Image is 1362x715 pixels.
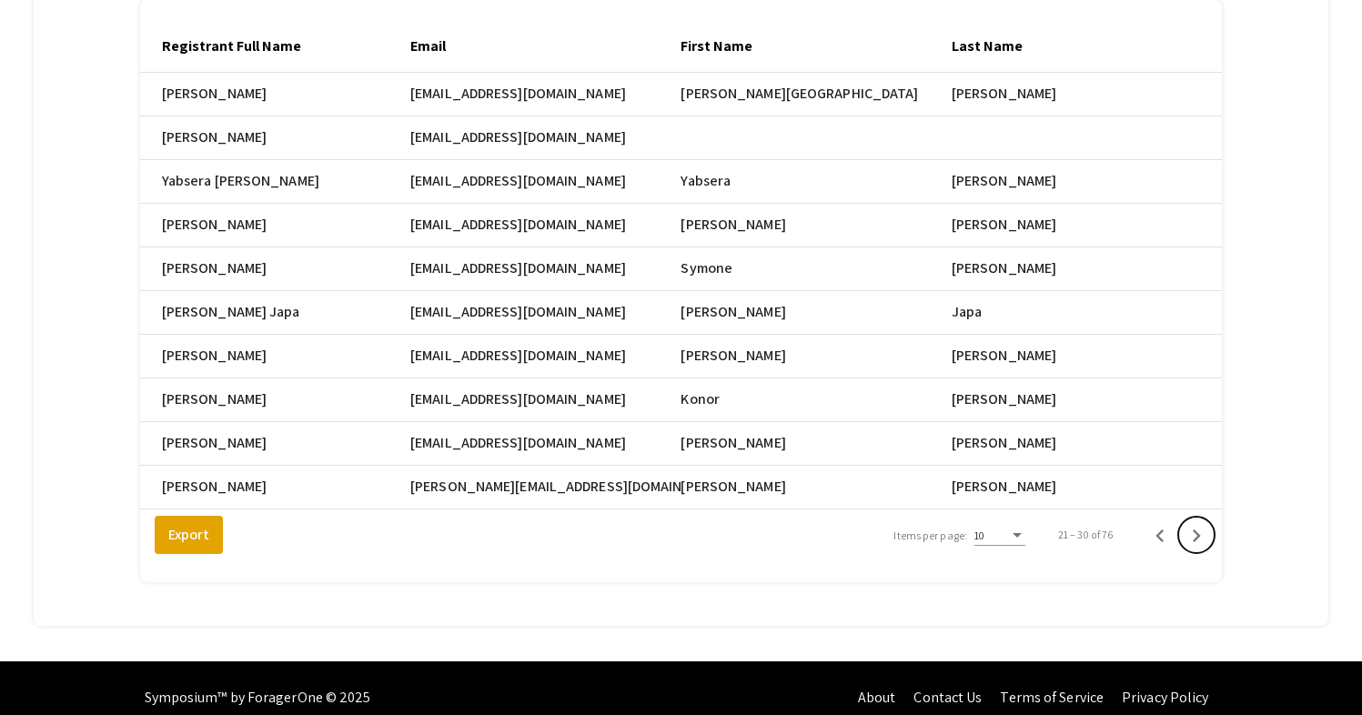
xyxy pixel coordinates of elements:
span: [PERSON_NAME] [952,214,1056,236]
mat-cell: [EMAIL_ADDRESS][DOMAIN_NAME] [410,73,681,116]
button: Next page [1178,517,1215,553]
div: Registrant Full Name [162,35,301,57]
mat-cell: [PERSON_NAME] [140,378,410,422]
mat-cell: [EMAIL_ADDRESS][DOMAIN_NAME] [410,378,681,422]
mat-cell: [PERSON_NAME][EMAIL_ADDRESS][DOMAIN_NAME] [410,466,681,509]
span: [PERSON_NAME] [952,432,1056,454]
span: Konor [681,388,720,410]
mat-cell: [PERSON_NAME] [140,116,410,160]
mat-cell: [EMAIL_ADDRESS][DOMAIN_NAME] [410,204,681,247]
mat-cell: Yabsera [PERSON_NAME] [140,160,410,204]
mat-cell: [EMAIL_ADDRESS][DOMAIN_NAME] [410,335,681,378]
a: Terms of Service [1000,688,1104,707]
div: Email [410,35,462,57]
span: Yabsera [681,170,731,192]
div: First Name [681,35,752,57]
mat-cell: [EMAIL_ADDRESS][DOMAIN_NAME] [410,247,681,291]
mat-cell: [PERSON_NAME] [140,422,410,466]
mat-cell: [PERSON_NAME] [140,73,410,116]
span: [PERSON_NAME] [952,345,1056,367]
span: [PERSON_NAME] [681,432,785,454]
div: Email Address [1222,35,1313,57]
span: Japa [952,301,982,323]
span: [PERSON_NAME] [681,214,785,236]
a: Contact Us [913,688,982,707]
mat-cell: [PERSON_NAME] [140,335,410,378]
mat-cell: [EMAIL_ADDRESS][DOMAIN_NAME] [410,160,681,204]
span: [PERSON_NAME] [952,388,1056,410]
div: Items per page: [893,528,967,544]
a: Privacy Policy [1122,688,1208,707]
mat-cell: [PERSON_NAME] [140,247,410,291]
mat-cell: [EMAIL_ADDRESS][DOMAIN_NAME] [410,291,681,335]
span: Symone [681,257,732,279]
div: Email Address [1222,35,1329,57]
span: [PERSON_NAME] [681,476,785,498]
mat-select: Items per page: [974,529,1025,542]
span: [PERSON_NAME] [681,301,785,323]
div: Last Name [952,35,1023,57]
span: [PERSON_NAME] [952,257,1056,279]
span: [PERSON_NAME] [952,476,1056,498]
button: Export [155,516,223,554]
mat-cell: [PERSON_NAME] [140,466,410,509]
div: First Name [681,35,769,57]
span: [PERSON_NAME][GEOGRAPHIC_DATA] [681,83,918,105]
mat-cell: [EMAIL_ADDRESS][DOMAIN_NAME] [410,422,681,466]
span: [PERSON_NAME] [952,170,1056,192]
div: Email [410,35,446,57]
span: [PERSON_NAME] [952,83,1056,105]
button: Previous page [1142,517,1178,553]
mat-cell: [EMAIL_ADDRESS][DOMAIN_NAME] [410,116,681,160]
div: Last Name [952,35,1039,57]
mat-cell: [PERSON_NAME] [140,204,410,247]
div: Registrant Full Name [162,35,318,57]
iframe: Chat [14,633,77,701]
a: About [858,688,896,707]
mat-cell: [PERSON_NAME] Japa [140,291,410,335]
span: [PERSON_NAME] [681,345,785,367]
div: 21 – 30 of 76 [1058,527,1113,543]
span: 10 [974,529,984,542]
